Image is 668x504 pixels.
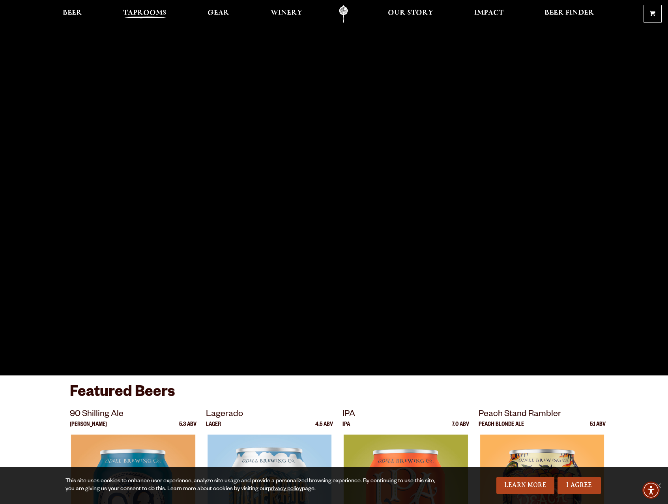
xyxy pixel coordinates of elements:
[70,408,197,422] p: 90 Shilling Ale
[70,422,107,435] p: [PERSON_NAME]
[58,5,87,23] a: Beer
[342,408,470,422] p: IPA
[268,486,302,493] a: privacy policy
[474,10,503,16] span: Impact
[202,5,234,23] a: Gear
[383,5,438,23] a: Our Story
[452,422,469,435] p: 7.0 ABV
[206,422,221,435] p: Lager
[208,10,229,16] span: Gear
[271,10,302,16] span: Winery
[558,477,601,494] a: I Agree
[123,10,167,16] span: Taprooms
[118,5,172,23] a: Taprooms
[65,478,443,493] div: This site uses cookies to enhance user experience, analyze site usage and provide a personalized ...
[206,408,333,422] p: Lagerado
[539,5,599,23] a: Beer Finder
[266,5,307,23] a: Winery
[479,408,606,422] p: Peach Stand Rambler
[329,5,358,23] a: Odell Home
[63,10,82,16] span: Beer
[70,383,599,407] h3: Featured Beers
[496,477,554,494] a: Learn More
[342,422,350,435] p: IPA
[179,422,196,435] p: 5.3 ABV
[590,422,606,435] p: 5.1 ABV
[545,10,594,16] span: Beer Finder
[469,5,509,23] a: Impact
[315,422,333,435] p: 4.5 ABV
[642,482,660,499] div: Accessibility Menu
[479,422,524,435] p: Peach Blonde Ale
[388,10,433,16] span: Our Story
